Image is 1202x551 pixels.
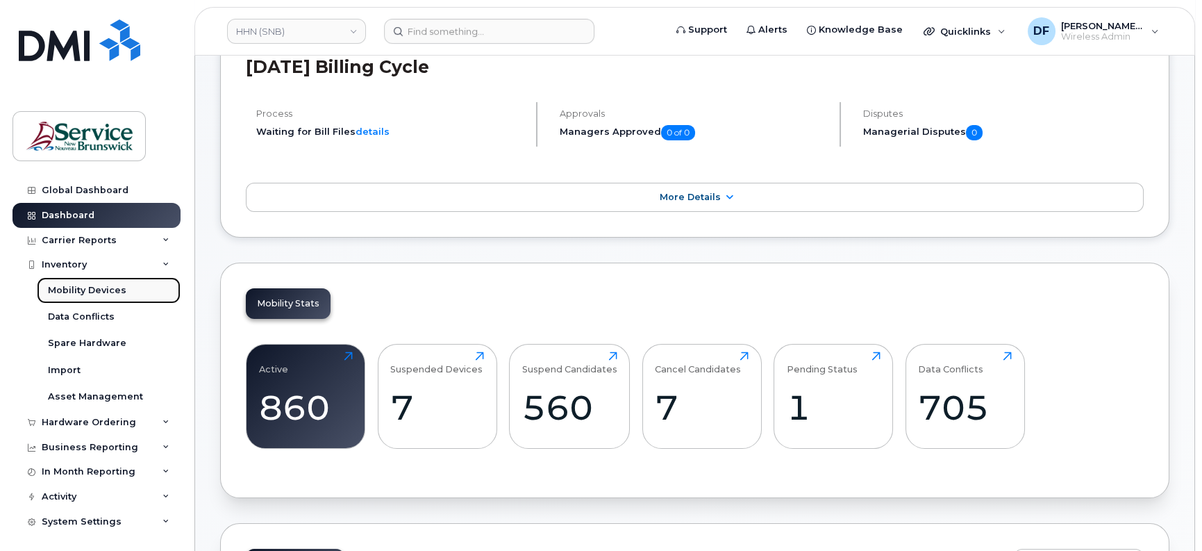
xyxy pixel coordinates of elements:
[256,108,524,119] h4: Process
[655,352,741,375] div: Cancel Candidates
[259,387,353,428] div: 860
[966,125,983,140] span: 0
[863,125,1144,140] h5: Managerial Disputes
[787,352,858,375] div: Pending Status
[797,16,912,44] a: Knowledge Base
[940,26,991,37] span: Quicklinks
[259,352,353,441] a: Active860
[522,352,617,441] a: Suspend Candidates560
[246,56,1144,77] h2: [DATE] Billing Cycle
[918,352,983,375] div: Data Conflicts
[390,387,484,428] div: 7
[522,387,617,428] div: 560
[758,23,787,37] span: Alerts
[660,192,721,202] span: More Details
[737,16,797,44] a: Alerts
[819,23,903,37] span: Knowledge Base
[1061,31,1144,42] span: Wireless Admin
[661,125,695,140] span: 0 of 0
[1061,20,1144,31] span: [PERSON_NAME] (SNB)
[914,17,1015,45] div: Quicklinks
[863,108,1144,119] h4: Disputes
[560,108,828,119] h4: Approvals
[390,352,484,441] a: Suspended Devices7
[918,387,1012,428] div: 705
[522,352,617,375] div: Suspend Candidates
[667,16,737,44] a: Support
[560,125,828,140] h5: Managers Approved
[1033,23,1049,40] span: DF
[356,126,390,137] a: details
[918,352,1012,441] a: Data Conflicts705
[390,352,483,375] div: Suspended Devices
[787,387,880,428] div: 1
[1018,17,1169,45] div: Doiron, Frederic (SNB)
[227,19,366,44] a: HHN (SNB)
[384,19,594,44] input: Find something...
[256,125,524,138] li: Waiting for Bill Files
[655,352,749,441] a: Cancel Candidates7
[259,352,288,375] div: Active
[787,352,880,441] a: Pending Status1
[688,23,727,37] span: Support
[655,387,749,428] div: 7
